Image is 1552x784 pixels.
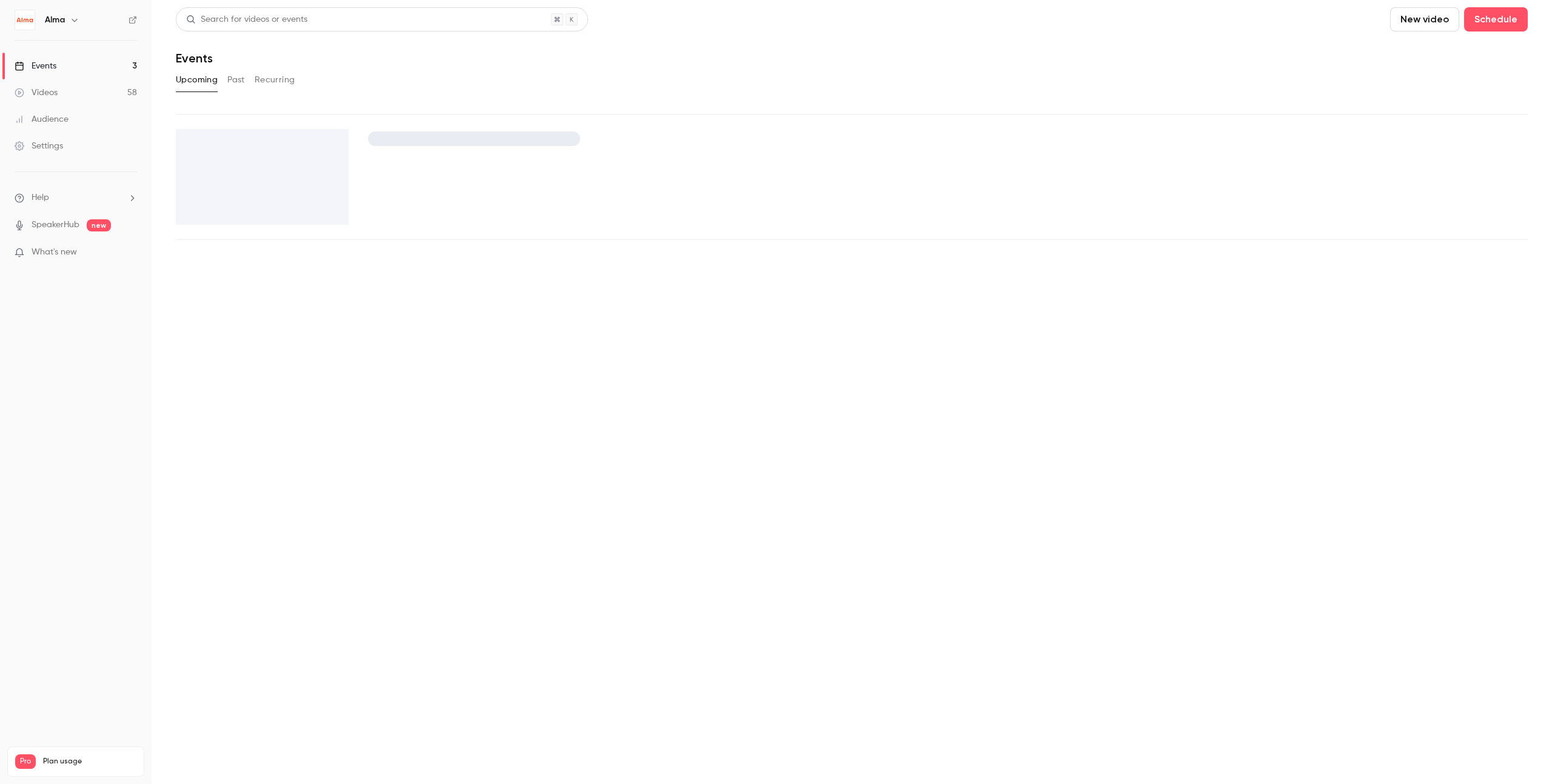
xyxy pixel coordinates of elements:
[15,87,58,99] div: Videos
[32,191,49,204] span: Help
[227,70,245,90] button: Past
[15,140,63,152] div: Settings
[255,70,295,90] button: Recurring
[87,219,111,231] span: new
[186,13,307,26] div: Search for videos or events
[32,219,79,231] a: SpeakerHub
[15,191,137,204] li: help-dropdown-opener
[1464,7,1528,32] button: Schedule
[1390,7,1459,32] button: New video
[15,10,35,30] img: Alma
[15,60,56,72] div: Events
[176,51,213,65] h1: Events
[43,757,136,766] span: Plan usage
[45,14,65,26] h6: Alma
[32,246,77,259] span: What's new
[15,113,69,125] div: Audience
[176,70,218,90] button: Upcoming
[15,754,36,769] span: Pro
